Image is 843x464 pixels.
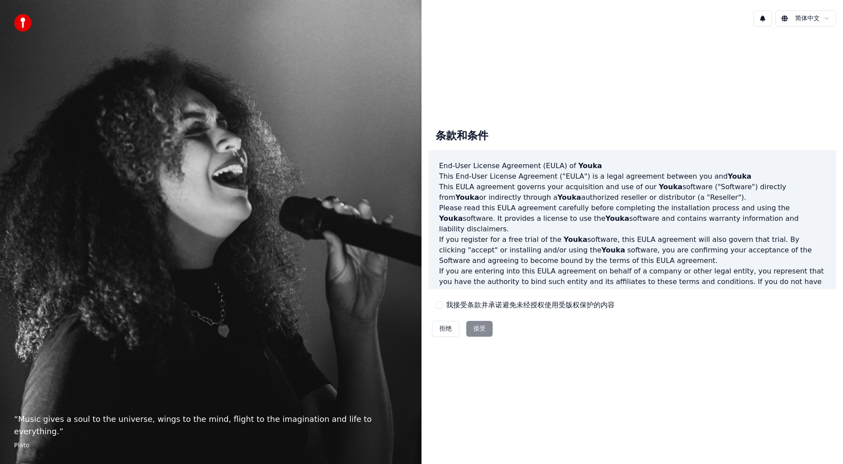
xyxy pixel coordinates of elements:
span: Youka [728,172,751,180]
span: Youka [455,193,479,201]
h3: End-User License Agreement (EULA) of [439,161,825,171]
span: Youka [578,162,602,170]
div: 条款和条件 [429,122,495,150]
p: This End-User License Agreement ("EULA") is a legal agreement between you and [439,171,825,182]
p: “ Music gives a soul to the universe, wings to the mind, flight to the imagination and life to ev... [14,413,407,438]
span: Youka [659,183,682,191]
p: If you are entering into this EULA agreement on behalf of a company or other legal entity, you re... [439,266,825,308]
button: 拒绝 [432,321,459,337]
footer: Plato [14,441,407,450]
p: If you register for a free trial of the software, this EULA agreement will also govern that trial... [439,234,825,266]
span: Youka [605,214,629,223]
span: Youka [439,214,463,223]
p: This EULA agreement governs your acquisition and use of our software ("Software") directly from o... [439,182,825,203]
img: youka [14,14,32,32]
span: Youka [564,235,587,244]
span: Youka [558,193,581,201]
span: Youka [602,246,625,254]
label: 我接受条款并承诺避免未经授权使用受版权保护的内容 [446,300,615,310]
p: Please read this EULA agreement carefully before completing the installation process and using th... [439,203,825,234]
